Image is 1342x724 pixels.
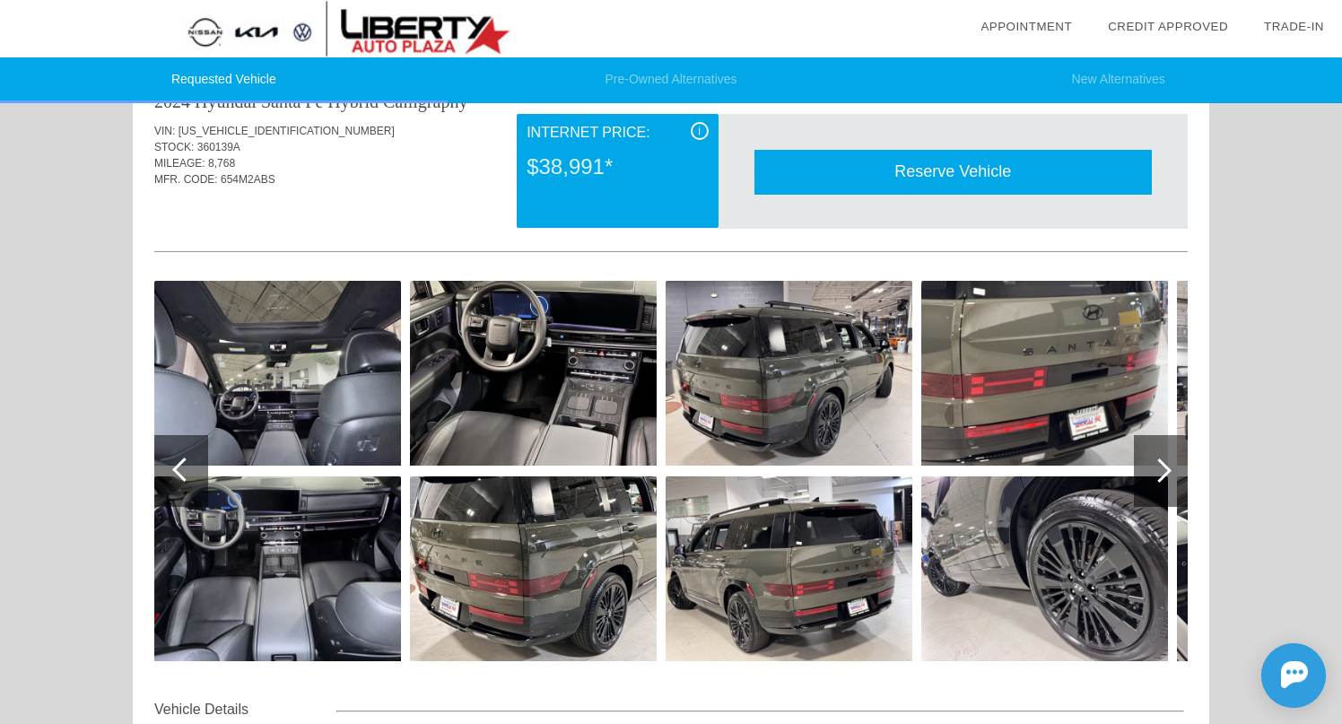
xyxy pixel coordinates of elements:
span: 8,768 [208,157,235,170]
span: i [698,125,701,137]
li: Pre-Owned Alternatives [448,57,895,103]
div: Vehicle Details [154,699,336,720]
img: image.aspx [410,281,657,466]
img: image.aspx [921,281,1168,466]
a: Trade-In [1264,20,1324,33]
img: image.aspx [921,476,1168,661]
div: Internet Price: [527,122,708,144]
span: VIN: [154,125,175,137]
div: $38,991* [527,144,708,190]
img: image.aspx [154,476,401,661]
span: MILEAGE: [154,157,205,170]
img: image.aspx [154,281,401,466]
li: New Alternatives [894,57,1342,103]
span: STOCK: [154,141,194,153]
span: 360139A [197,141,240,153]
div: Reserve Vehicle [754,150,1152,194]
span: MFR. CODE: [154,173,218,186]
span: [US_VEHICLE_IDENTIFICATION_NUMBER] [179,125,395,137]
img: image.aspx [410,476,657,661]
a: Credit Approved [1108,20,1228,33]
iframe: Chat Assistance [1181,627,1342,724]
img: image.aspx [666,281,912,466]
div: Quoted on [DATE] 7:41:07 PM [154,198,1188,227]
span: 654M2ABS [221,173,275,186]
a: Appointment [980,20,1072,33]
img: image.aspx [666,476,912,661]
